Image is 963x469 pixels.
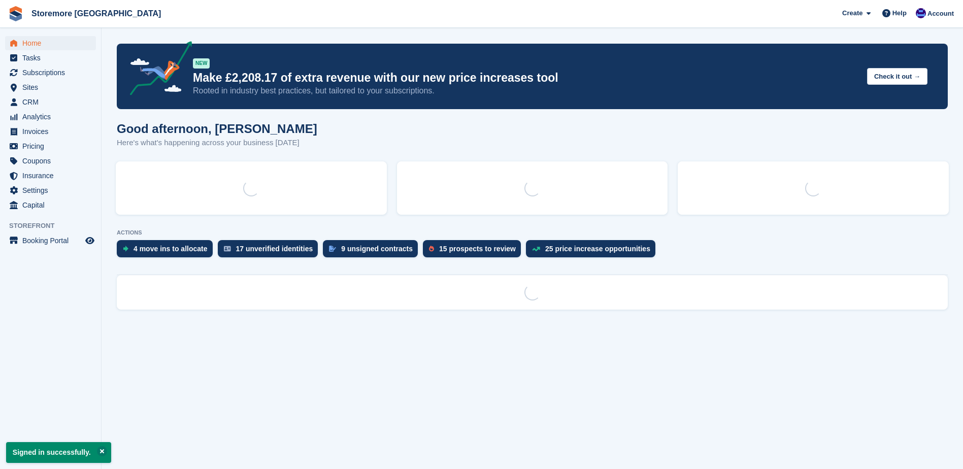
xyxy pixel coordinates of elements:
img: prospect-51fa495bee0391a8d652442698ab0144808aea92771e9ea1ae160a38d050c398.svg [429,246,434,252]
span: Analytics [22,110,83,124]
a: Preview store [84,234,96,247]
img: move_ins_to_allocate_icon-fdf77a2bb77ea45bf5b3d319d69a93e2d87916cf1d5bf7949dd705db3b84f3ca.svg [123,246,128,252]
a: menu [5,139,96,153]
a: menu [5,80,96,94]
a: menu [5,36,96,50]
h1: Good afternoon, [PERSON_NAME] [117,122,317,136]
a: menu [5,198,96,212]
a: 25 price increase opportunities [526,240,660,262]
span: Pricing [22,139,83,153]
span: Insurance [22,169,83,183]
span: Invoices [22,124,83,139]
span: Create [842,8,862,18]
span: Settings [22,183,83,197]
p: Here's what's happening across your business [DATE] [117,137,317,149]
a: menu [5,124,96,139]
button: Check it out → [867,68,927,85]
div: 4 move ins to allocate [134,245,208,253]
span: Capital [22,198,83,212]
span: Coupons [22,154,83,168]
span: Booking Portal [22,233,83,248]
span: Storefront [9,221,101,231]
a: menu [5,51,96,65]
div: 17 unverified identities [236,245,313,253]
a: 17 unverified identities [218,240,323,262]
p: ACTIONS [117,229,948,236]
img: Angela [916,8,926,18]
img: price-adjustments-announcement-icon-8257ccfd72463d97f412b2fc003d46551f7dbcb40ab6d574587a9cd5c0d94... [121,41,192,99]
a: menu [5,169,96,183]
img: contract_signature_icon-13c848040528278c33f63329250d36e43548de30e8caae1d1a13099fd9432cc5.svg [329,246,336,252]
img: price_increase_opportunities-93ffe204e8149a01c8c9dc8f82e8f89637d9d84a8eef4429ea346261dce0b2c0.svg [532,247,540,251]
a: 9 unsigned contracts [323,240,423,262]
div: 15 prospects to review [439,245,516,253]
p: Signed in successfully. [6,442,111,463]
p: Rooted in industry best practices, but tailored to your subscriptions. [193,85,859,96]
a: menu [5,183,96,197]
div: 25 price increase opportunities [545,245,650,253]
img: verify_identity-adf6edd0f0f0b5bbfe63781bf79b02c33cf7c696d77639b501bdc392416b5a36.svg [224,246,231,252]
span: Home [22,36,83,50]
a: menu [5,233,96,248]
div: 9 unsigned contracts [341,245,413,253]
a: menu [5,95,96,109]
a: 15 prospects to review [423,240,526,262]
a: menu [5,154,96,168]
span: Tasks [22,51,83,65]
span: Account [927,9,954,19]
span: Subscriptions [22,65,83,80]
a: menu [5,65,96,80]
a: 4 move ins to allocate [117,240,218,262]
span: CRM [22,95,83,109]
span: Help [892,8,907,18]
a: Storemore [GEOGRAPHIC_DATA] [27,5,165,22]
p: Make £2,208.17 of extra revenue with our new price increases tool [193,71,859,85]
span: Sites [22,80,83,94]
img: stora-icon-8386f47178a22dfd0bd8f6a31ec36ba5ce8667c1dd55bd0f319d3a0aa187defe.svg [8,6,23,21]
a: menu [5,110,96,124]
div: NEW [193,58,210,69]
